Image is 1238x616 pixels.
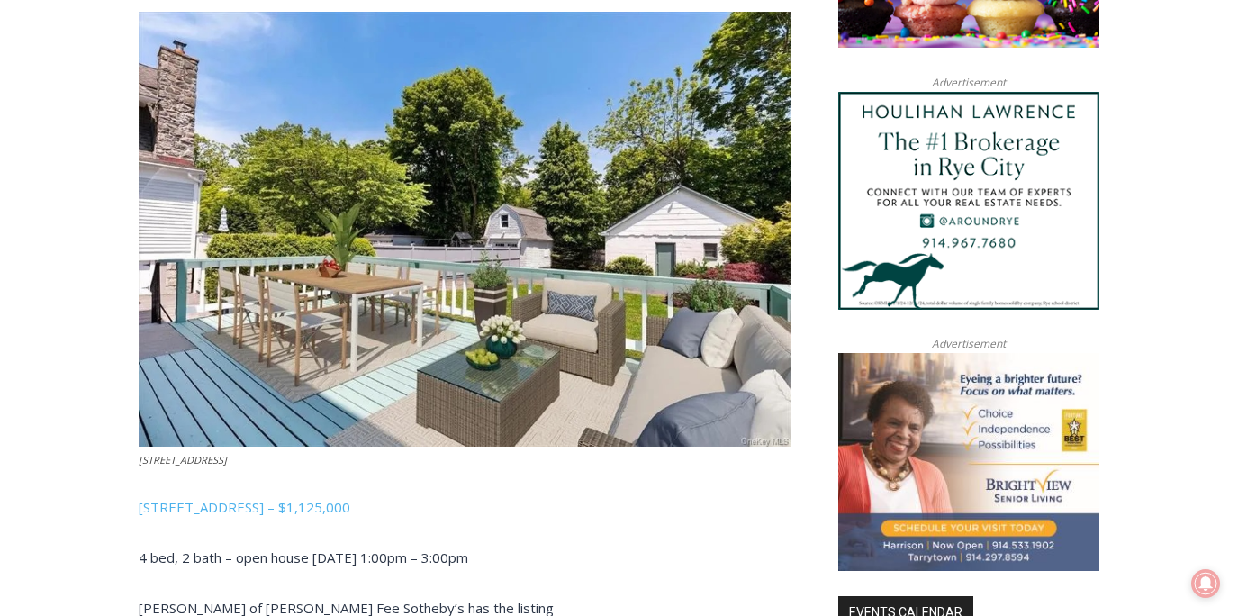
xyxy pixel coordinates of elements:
[139,12,791,447] img: 41 Redfield Street, Rye
[1,179,260,224] a: [PERSON_NAME] Read Sanctuary Fall Fest: [DATE]
[188,53,240,148] div: Live Music
[914,335,1024,352] span: Advertisement
[139,452,791,468] figcaption: [STREET_ADDRESS]
[838,92,1099,310] img: Houlihan Lawrence The #1 Brokerage in Rye City
[139,547,791,568] p: 4 bed, 2 bath – open house [DATE] 1:00pm – 3:00pm
[455,1,851,175] div: "[PERSON_NAME] and I covered the [DATE] Parade, which was a really eye opening experience as I ha...
[838,353,1099,571] img: Brightview Senior Living
[201,152,205,170] div: /
[139,498,350,516] a: [STREET_ADDRESS] – $1,125,000
[210,152,218,170] div: 6
[188,152,196,170] div: 4
[433,175,872,224] a: Intern @ [DOMAIN_NAME]
[471,179,835,220] span: Intern @ [DOMAIN_NAME]
[914,74,1024,91] span: Advertisement
[14,181,230,222] h4: [PERSON_NAME] Read Sanctuary Fall Fest: [DATE]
